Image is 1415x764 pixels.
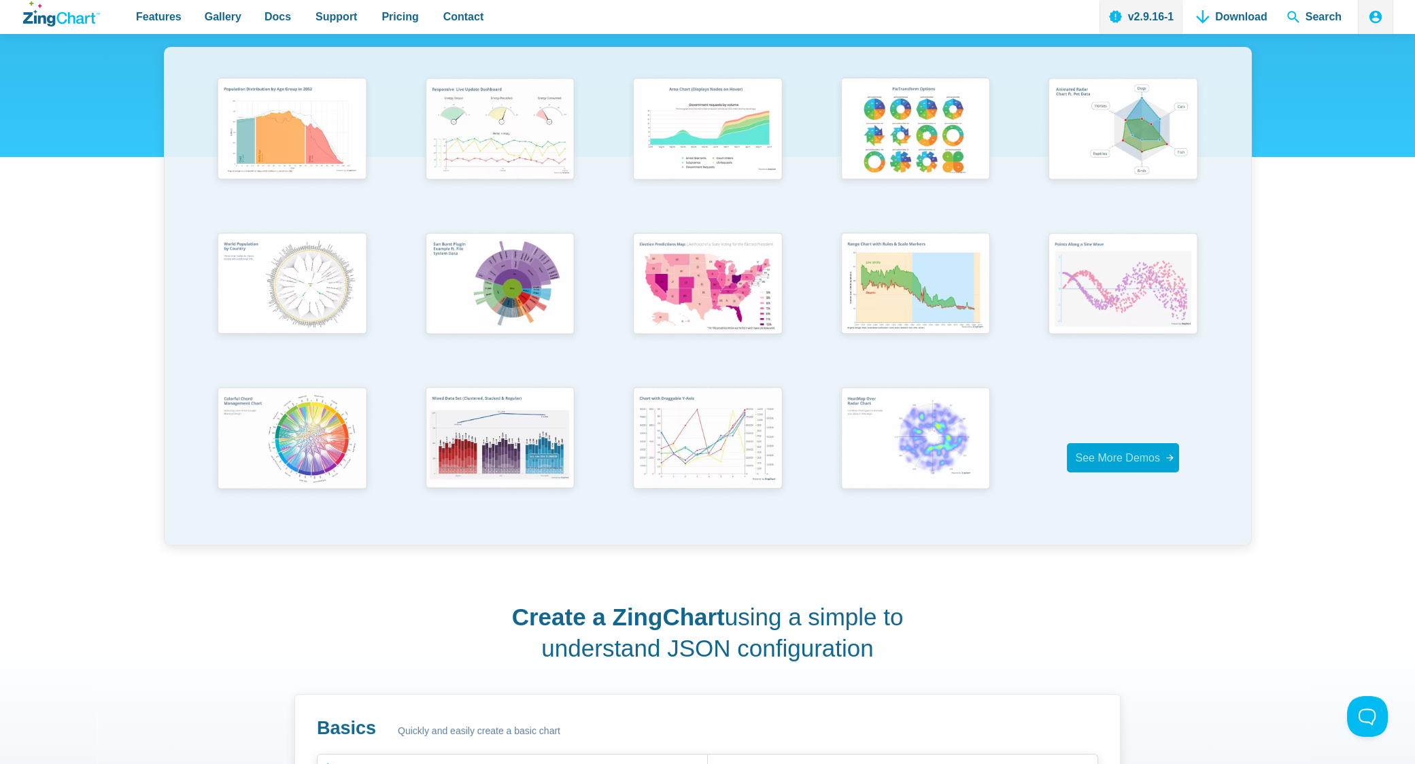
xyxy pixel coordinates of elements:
[188,226,396,381] a: World Population by Country
[832,71,998,190] img: Pie Transform Options
[209,226,375,345] img: World Population by Country
[417,381,583,499] img: Mixed Data Set (Clustered, Stacked, and Regular)
[832,381,998,500] img: Heatmap Over Radar Chart
[209,71,375,190] img: Population Distribution by Age Group in 2052
[396,381,604,535] a: Mixed Data Set (Clustered, Stacked, and Regular)
[811,226,1019,381] a: Range Chart with Rultes & Scale Markers
[624,381,790,500] img: Chart with Draggable Y-Axis
[417,71,583,190] img: Responsive Live Update Dashboard
[136,7,182,26] span: Features
[1075,452,1160,464] span: See More Demos
[811,71,1019,226] a: Pie Transform Options
[188,71,396,226] a: Population Distribution by Age Group in 2052
[1040,71,1206,190] img: Animated Radar Chart ft. Pet Data
[624,226,790,345] img: Election Predictions Map
[443,7,484,26] span: Contact
[509,602,906,663] h2: using a simple to understand JSON configuration
[604,226,812,381] a: Election Predictions Map
[316,7,357,26] span: Support
[512,604,725,630] strong: Create a ZingChart
[317,716,376,740] h3: Basics
[23,1,100,27] a: ZingChart Logo. Click to return to the homepage
[396,71,604,226] a: Responsive Live Update Dashboard
[1019,226,1227,381] a: Points Along a Sine Wave
[188,381,396,535] a: Colorful Chord Management Chart
[624,71,790,190] img: Area Chart (Displays Nodes on Hover)
[398,723,560,740] span: Quickly and easily create a basic chart
[1040,226,1206,345] img: Points Along a Sine Wave
[604,71,812,226] a: Area Chart (Displays Nodes on Hover)
[1019,71,1227,226] a: Animated Radar Chart ft. Pet Data
[205,7,241,26] span: Gallery
[832,226,998,345] img: Range Chart with Rultes & Scale Markers
[1347,696,1388,737] iframe: Toggle Customer Support
[1067,443,1179,472] a: See More Demos
[417,226,583,345] img: Sun Burst Plugin Example ft. File System Data
[381,7,418,26] span: Pricing
[209,381,375,500] img: Colorful Chord Management Chart
[604,381,812,535] a: Chart with Draggable Y-Axis
[396,226,604,381] a: Sun Burst Plugin Example ft. File System Data
[811,381,1019,535] a: Heatmap Over Radar Chart
[265,7,291,26] span: Docs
